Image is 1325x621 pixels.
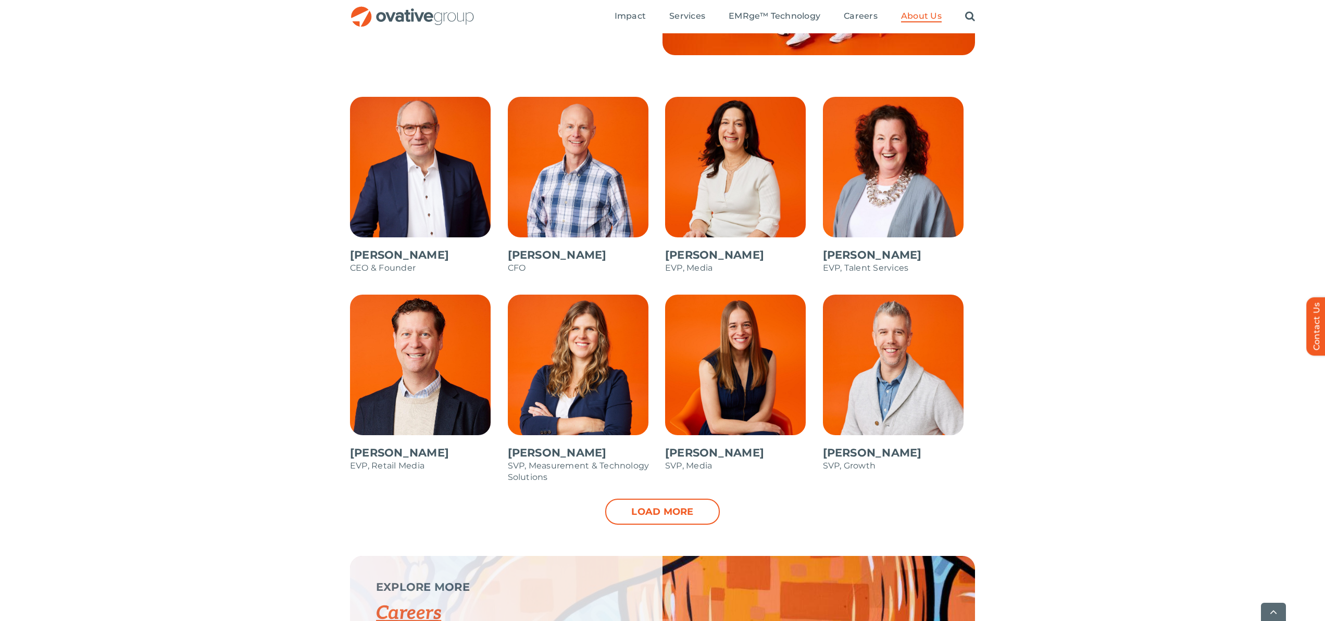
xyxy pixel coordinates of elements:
[350,5,475,15] a: OG_Full_horizontal_RGB
[965,11,975,22] a: Search
[844,11,878,21] span: Careers
[669,11,705,22] a: Services
[376,582,636,592] p: EXPLORE MORE
[729,11,820,21] span: EMRge™ Technology
[669,11,705,21] span: Services
[901,11,942,22] a: About Us
[901,11,942,21] span: About Us
[729,11,820,22] a: EMRge™ Technology
[615,11,646,21] span: Impact
[615,11,646,22] a: Impact
[844,11,878,22] a: Careers
[605,499,720,525] a: Load more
